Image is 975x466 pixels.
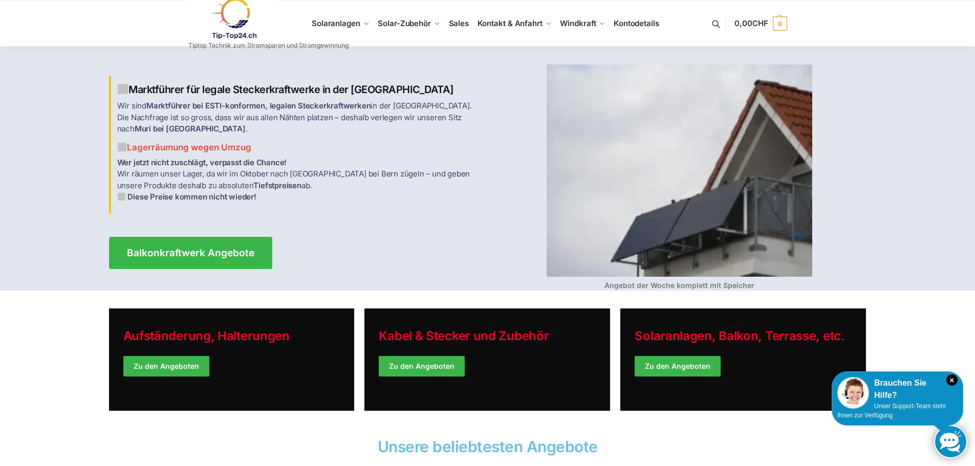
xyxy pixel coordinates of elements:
[127,248,254,258] span: Balkonkraftwerk Angebote
[837,403,946,419] span: Unser Support-Team steht Ihnen zur Verfügung
[449,18,469,28] span: Sales
[135,124,246,134] strong: Muri bei [GEOGRAPHIC_DATA]
[946,374,958,386] i: Schließen
[837,377,869,409] img: Customer service
[560,18,596,28] span: Windkraft
[253,181,301,190] strong: Tiefstpreisen
[837,377,958,402] div: Brauchen Sie Hilfe?
[146,101,371,110] strong: Marktführer bei ESTI-konformen, legalen Steckerkraftwerken
[547,64,812,277] img: Balkon-Terrassen-Kraftwerke 4
[109,439,866,454] h2: Unsere beliebtesten Angebote
[473,1,556,47] a: Kontakt & Anfahrt
[117,157,482,203] p: Wir räumen unser Lager, da wir im Oktober nach [GEOGRAPHIC_DATA] bei Bern zügeln – und geben unse...
[752,18,768,28] span: CHF
[374,1,444,47] a: Solar-Zubehör
[734,8,787,39] a: 0,00CHF 0
[614,18,659,28] span: Kontodetails
[127,192,256,202] strong: Diese Preise kommen nicht wieder!
[556,1,610,47] a: Windkraft
[773,16,787,31] span: 0
[118,193,125,201] img: Balkon-Terrassen-Kraftwerke 3
[364,308,610,411] a: Holiday Style
[478,18,543,28] span: Kontakt & Anfahrt
[604,281,754,290] strong: Angebot der Woche komplett mit Speicher
[610,1,663,47] a: Kontodetails
[109,237,272,269] a: Balkonkraftwerk Angebote
[444,1,473,47] a: Sales
[188,42,349,49] p: Tiptop Technik zum Stromsparen und Stromgewinnung
[118,84,128,94] img: Balkon-Terrassen-Kraftwerke 1
[620,308,866,411] a: Winter Jackets
[378,18,431,28] span: Solar-Zubehör
[312,18,360,28] span: Solaranlagen
[109,308,355,411] a: Holiday Style
[734,18,768,28] span: 0,00
[117,158,287,167] strong: Wer jetzt nicht zuschlägt, verpasst die Chance!
[117,100,482,135] p: Wir sind in der [GEOGRAPHIC_DATA]. Die Nachfrage ist so gross, dass wir aus allen Nähten platzen ...
[117,83,482,96] h2: Marktführer für legale Steckerkraftwerke in der [GEOGRAPHIC_DATA]
[117,141,482,154] h3: Lagerräumung wegen Umzug
[118,143,126,151] img: Balkon-Terrassen-Kraftwerke 2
